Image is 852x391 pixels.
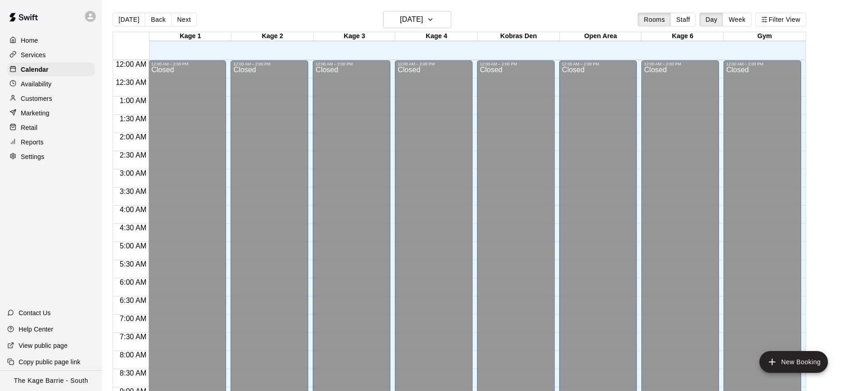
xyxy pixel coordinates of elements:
[398,62,470,66] div: 12:00 AM – 2:00 PM
[233,62,305,66] div: 12:00 AM – 2:00 PM
[641,32,724,41] div: Kage 6
[21,152,44,161] p: Settings
[7,48,95,62] a: Services
[560,32,642,41] div: Open Area
[21,36,38,45] p: Home
[113,60,149,68] span: 12:00 AM
[7,121,95,134] a: Retail
[19,308,51,317] p: Contact Us
[21,123,38,132] p: Retail
[118,369,149,377] span: 8:30 AM
[118,188,149,195] span: 3:30 AM
[21,50,46,59] p: Services
[118,133,149,141] span: 2:00 AM
[118,115,149,123] span: 1:30 AM
[7,34,95,47] a: Home
[726,62,798,66] div: 12:00 AM – 2:00 PM
[21,138,44,147] p: Reports
[699,13,723,26] button: Day
[21,79,52,89] p: Availability
[118,333,149,341] span: 7:30 AM
[118,351,149,359] span: 8:00 AM
[638,13,670,26] button: Rooms
[7,92,95,105] a: Customers
[759,351,828,373] button: add
[151,62,223,66] div: 12:00 AM – 2:00 PM
[118,315,149,322] span: 7:00 AM
[7,77,95,91] a: Availability
[7,63,95,76] a: Calendar
[670,13,696,26] button: Staff
[113,79,149,86] span: 12:30 AM
[118,224,149,232] span: 4:30 AM
[7,150,95,163] a: Settings
[113,13,145,26] button: [DATE]
[562,62,634,66] div: 12:00 AM – 2:00 PM
[118,151,149,159] span: 2:30 AM
[314,32,396,41] div: Kage 3
[118,169,149,177] span: 3:00 AM
[395,32,478,41] div: Kage 4
[118,242,149,250] span: 5:00 AM
[7,135,95,149] a: Reports
[145,13,172,26] button: Back
[7,106,95,120] a: Marketing
[21,65,49,74] p: Calendar
[118,206,149,213] span: 4:00 AM
[478,32,560,41] div: Kobras Den
[171,13,197,26] button: Next
[118,97,149,104] span: 1:00 AM
[724,32,806,41] div: Gym
[644,62,716,66] div: 12:00 AM – 2:00 PM
[19,325,53,334] p: Help Center
[400,13,423,26] h6: [DATE]
[21,94,52,103] p: Customers
[723,13,751,26] button: Week
[118,278,149,286] span: 6:00 AM
[21,109,49,118] p: Marketing
[118,260,149,268] span: 5:30 AM
[118,297,149,304] span: 6:30 AM
[149,32,231,41] div: Kage 1
[480,62,552,66] div: 12:00 AM – 2:00 PM
[14,376,89,386] p: The Kage Barrie - South
[755,13,806,26] button: Filter View
[19,341,68,350] p: View public page
[383,11,451,28] button: [DATE]
[19,357,80,366] p: Copy public page link
[231,32,314,41] div: Kage 2
[315,62,388,66] div: 12:00 AM – 2:00 PM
